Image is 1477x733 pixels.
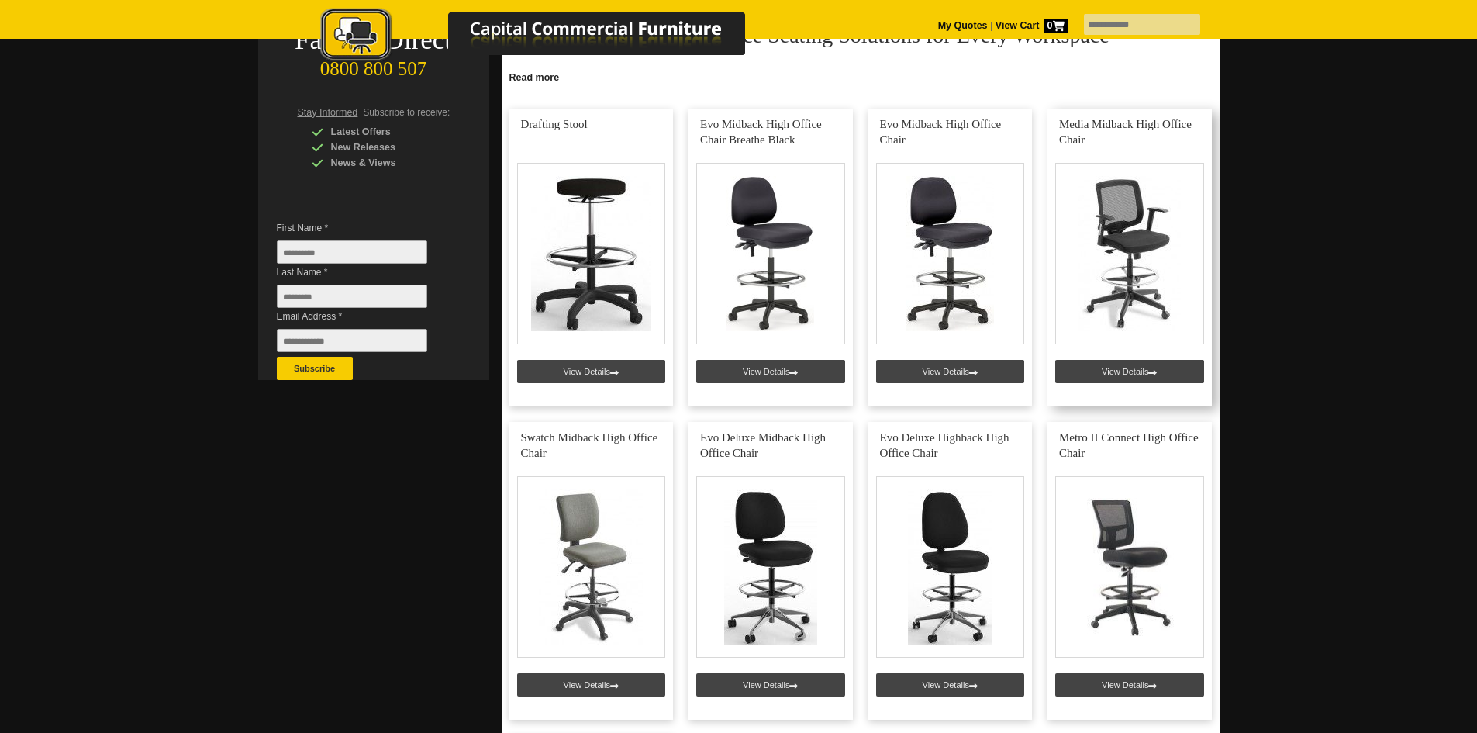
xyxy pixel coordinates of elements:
[277,309,450,324] span: Email Address *
[258,50,489,80] div: 0800 800 507
[277,329,427,352] input: Email Address *
[277,265,450,280] span: Last Name *
[796,65,1111,76] strong: outstanding comfort, ergonomic support, and long-lasting durability
[277,240,427,264] input: First Name *
[278,8,820,64] img: Capital Commercial Furniture Logo
[502,66,1220,85] a: Click to read more
[278,8,820,69] a: Capital Commercial Furniture Logo
[312,155,459,171] div: News & Views
[363,107,450,118] span: Subscribe to receive:
[277,220,450,236] span: First Name *
[277,285,427,308] input: Last Name *
[996,20,1068,31] strong: View Cart
[938,20,988,31] a: My Quotes
[258,29,489,51] div: Factory Direct
[509,63,1212,109] p: Upgrade your office with our , designed for . Whether you need , our collection provides the perf...
[298,107,358,118] span: Stay Informed
[277,357,353,380] button: Subscribe
[992,20,1068,31] a: View Cart0
[312,140,459,155] div: New Releases
[1044,19,1068,33] span: 0
[312,124,459,140] div: Latest Offers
